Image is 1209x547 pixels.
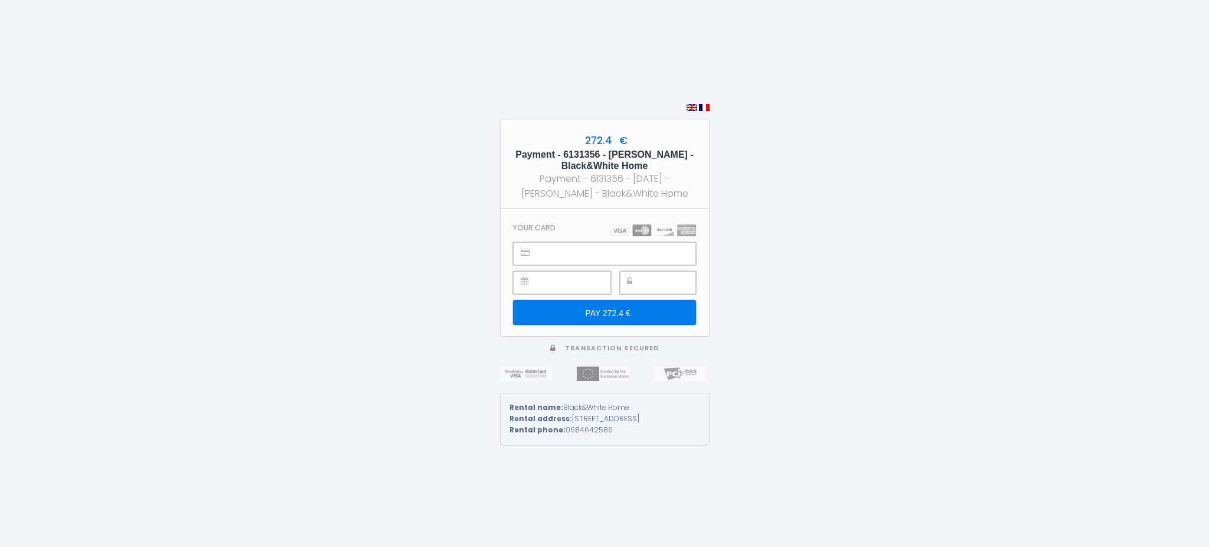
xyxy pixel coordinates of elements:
[509,413,572,424] strong: Rental address:
[610,224,696,236] img: carts.png
[513,300,695,325] input: PAY 272.4 €
[509,402,700,413] div: Black&White Home
[509,425,700,436] div: 0684642586
[540,272,610,294] iframe: Secure payment input frame
[565,344,659,353] span: Transaction secured
[646,272,695,294] iframe: Secure payment input frame
[509,425,566,435] strong: Rental phone:
[513,223,556,232] h3: Your card
[511,149,698,171] h5: Payment - 6131356 - [PERSON_NAME] - Black&White Home
[509,413,700,425] div: [STREET_ADDRESS]
[511,171,698,201] div: Payment - 6131356 - [DATE] - [PERSON_NAME] - Black&White Home
[699,104,710,111] img: fr.png
[687,104,697,111] img: en.png
[540,243,695,265] iframe: Secure payment input frame
[582,134,628,148] span: 272.4 €
[509,402,563,412] strong: Rental name:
